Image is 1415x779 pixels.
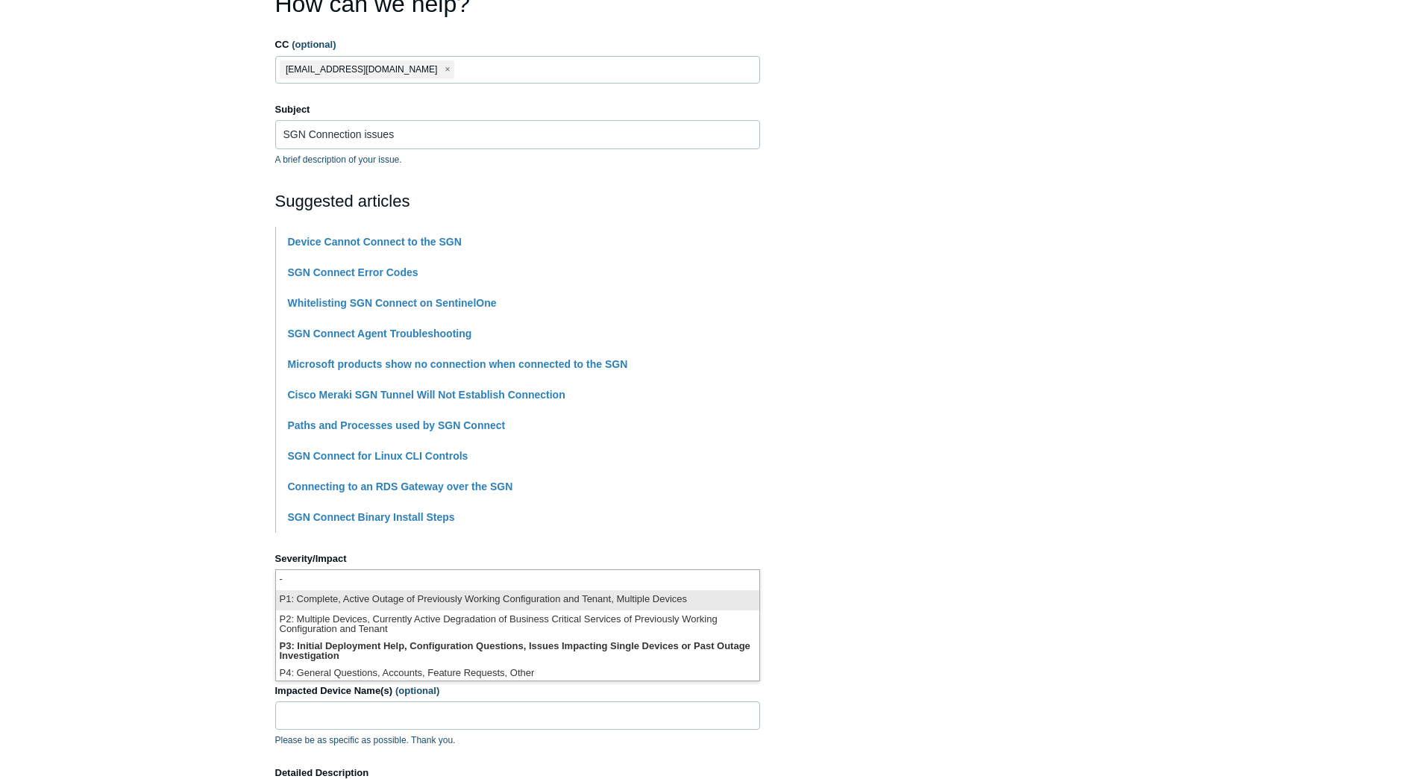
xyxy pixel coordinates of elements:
[276,664,759,684] li: P4: General Questions, Accounts, Feature Requests, Other
[288,450,468,462] a: SGN Connect for Linux CLI Controls
[395,685,439,696] span: (optional)
[275,551,760,566] label: Severity/Impact
[288,297,497,309] a: Whitelisting SGN Connect on SentinelOne
[288,358,628,370] a: Microsoft products show no connection when connected to the SGN
[276,610,759,637] li: P2: Multiple Devices, Currently Active Degradation of Business Critical Services of Previously Wo...
[288,419,506,431] a: Paths and Processes used by SGN Connect
[288,511,455,523] a: SGN Connect Binary Install Steps
[275,189,760,213] h2: Suggested articles
[288,236,462,248] a: Device Cannot Connect to the SGN
[275,683,760,698] label: Impacted Device Name(s)
[286,61,437,78] span: [EMAIL_ADDRESS][DOMAIN_NAME]
[275,733,760,747] p: Please be as specific as possible. Thank you.
[275,153,760,166] p: A brief description of your issue.
[276,637,759,664] li: P3: Initial Deployment Help, Configuration Questions, Issues Impacting Single Devices or Past Out...
[288,328,472,340] a: SGN Connect Agent Troubleshooting
[288,389,565,401] a: Cisco Meraki SGN Tunnel Will Not Establish Connection
[292,39,336,50] span: (optional)
[276,570,759,590] li: -
[288,481,513,492] a: Connecting to an RDS Gateway over the SGN
[275,102,760,117] label: Subject
[288,266,418,278] a: SGN Connect Error Codes
[275,37,760,52] label: CC
[445,61,450,78] span: close
[276,590,759,610] li: P1: Complete, Active Outage of Previously Working Configuration and Tenant, Multiple Devices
